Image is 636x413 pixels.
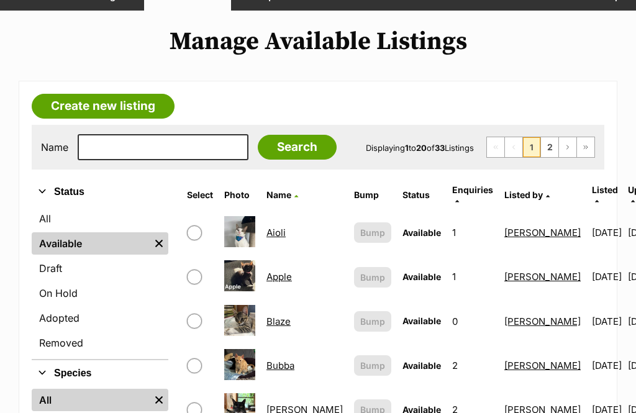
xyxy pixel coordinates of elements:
[266,189,298,200] a: Name
[32,94,175,119] a: Create new listing
[32,307,168,329] a: Adopted
[354,355,391,376] button: Bump
[32,257,168,279] a: Draft
[402,271,441,282] span: Available
[360,271,385,284] span: Bump
[405,143,409,153] strong: 1
[504,189,550,200] a: Listed by
[41,142,68,153] label: Name
[266,360,294,371] a: Bubba
[505,137,522,157] span: Previous page
[447,211,498,254] td: 1
[32,365,168,381] button: Species
[150,389,168,411] a: Remove filter
[366,143,474,153] span: Displaying to of Listings
[266,189,291,200] span: Name
[32,232,150,255] a: Available
[360,226,385,239] span: Bump
[32,205,168,359] div: Status
[360,359,385,372] span: Bump
[447,300,498,343] td: 0
[435,143,445,153] strong: 33
[150,232,168,255] a: Remove filter
[258,135,337,160] input: Search
[402,227,441,238] span: Available
[592,184,618,195] span: Listed
[182,180,218,210] th: Select
[354,222,391,243] button: Bump
[559,137,576,157] a: Next page
[397,180,446,210] th: Status
[504,271,581,283] a: [PERSON_NAME]
[504,360,581,371] a: [PERSON_NAME]
[447,255,498,298] td: 1
[587,300,627,343] td: [DATE]
[32,389,150,411] a: All
[354,267,391,288] button: Bump
[266,315,291,327] a: Blaze
[32,184,168,200] button: Status
[447,344,498,387] td: 2
[32,207,168,230] a: All
[416,143,427,153] strong: 20
[523,137,540,157] span: Page 1
[504,315,581,327] a: [PERSON_NAME]
[487,137,504,157] span: First page
[402,360,441,371] span: Available
[541,137,558,157] a: Page 2
[219,180,260,210] th: Photo
[486,137,595,158] nav: Pagination
[452,184,493,205] a: Enquiries
[360,315,385,328] span: Bump
[592,184,618,205] a: Listed
[587,255,627,298] td: [DATE]
[349,180,396,210] th: Bump
[32,282,168,304] a: On Hold
[504,227,581,238] a: [PERSON_NAME]
[587,211,627,254] td: [DATE]
[266,227,286,238] a: Aioli
[266,271,292,283] a: Apple
[577,137,594,157] a: Last page
[402,315,441,326] span: Available
[504,189,543,200] span: Listed by
[587,344,627,387] td: [DATE]
[32,332,168,354] a: Removed
[354,311,391,332] button: Bump
[452,184,493,195] span: translation missing: en.admin.listings.index.attributes.enquiries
